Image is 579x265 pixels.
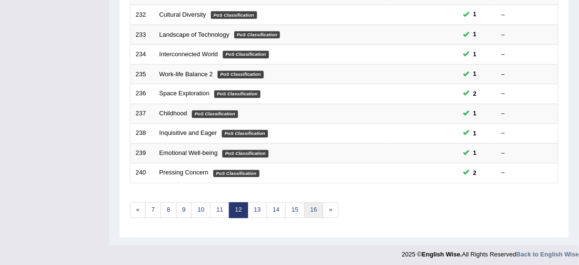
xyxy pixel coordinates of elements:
[192,111,238,118] em: PoS Classification
[218,71,264,79] em: PoS Classification
[469,168,480,178] span: You can still take this question
[501,90,553,99] div: –
[223,51,269,59] em: PoS Classification
[234,31,280,39] em: PoS Classification
[176,203,192,218] a: 9
[501,110,553,119] div: –
[501,31,553,40] div: –
[160,150,218,157] a: Emotional Well-being
[191,203,210,218] a: 10
[469,109,480,119] span: You can still take this question
[211,11,257,19] em: PoS Classification
[501,50,553,59] div: –
[160,31,230,38] a: Landscape of Technology
[145,203,161,218] a: 7
[160,51,218,58] a: Interconnected World
[130,163,154,183] td: 240
[469,129,480,139] span: You can still take this question
[160,110,188,117] a: Childhood
[402,245,579,259] div: 2025 © All Rights Reserved
[214,91,260,98] em: PoS Classification
[501,10,553,20] div: –
[501,70,553,79] div: –
[469,30,480,40] span: You can still take this question
[422,251,462,258] strong: English Wise.
[517,251,579,258] a: Back to English Wise
[304,203,323,218] a: 16
[469,50,480,60] span: You can still take this question
[501,149,553,158] div: –
[160,71,213,78] a: Work-life Balance 2
[130,84,154,104] td: 236
[469,69,480,79] span: You can still take this question
[160,130,217,137] a: Inquisitive and Eager
[229,203,248,218] a: 12
[267,203,286,218] a: 14
[501,169,553,178] div: –
[210,203,229,218] a: 11
[130,104,154,124] td: 237
[323,203,339,218] a: »
[130,25,154,45] td: 233
[130,143,154,163] td: 239
[130,5,154,25] td: 232
[160,11,206,18] a: Cultural Diversity
[130,45,154,65] td: 234
[469,89,480,99] span: You can still take this question
[469,10,480,20] span: You can still take this question
[213,170,260,178] em: PoS Classification
[160,203,176,218] a: 8
[469,148,480,158] span: You can still take this question
[130,203,146,218] a: «
[160,90,210,97] a: Space Exploration
[285,203,304,218] a: 15
[222,150,269,158] em: PoS Classification
[130,124,154,144] td: 238
[130,64,154,84] td: 235
[248,203,267,218] a: 13
[222,130,268,138] em: PoS Classification
[501,129,553,138] div: –
[160,169,209,176] a: Pressing Concern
